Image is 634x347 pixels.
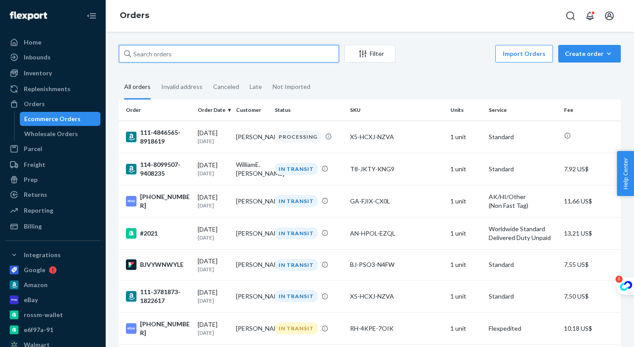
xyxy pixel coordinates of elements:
[232,121,271,153] td: [PERSON_NAME]
[275,259,318,271] div: IN TRANSIT
[119,100,194,121] th: Order
[5,323,100,337] a: e6f97a-91
[271,100,346,121] th: Status
[5,278,100,292] a: Amazon
[198,129,229,145] div: [DATE]
[489,324,557,333] p: Flexpedited
[126,192,191,210] div: [PHONE_NUMBER]
[350,324,443,333] div: RH-4KPE-7OIK
[581,7,599,25] button: Open notifications
[24,251,61,259] div: Integrations
[5,158,100,172] a: Freight
[24,281,48,289] div: Amazon
[447,185,485,217] td: 1 unit
[485,100,560,121] th: Service
[350,260,443,269] div: BJ-PSO3-N4FW
[5,219,100,233] a: Billing
[198,320,229,336] div: [DATE]
[24,160,45,169] div: Freight
[194,100,232,121] th: Order Date
[495,45,553,63] button: Import Orders
[489,133,557,141] p: Standard
[560,249,621,280] td: 7,55 US$
[198,257,229,273] div: [DATE]
[560,153,621,185] td: 7,92 US$
[275,227,318,239] div: IN TRANSIT
[20,127,101,141] a: Wholesale Orders
[24,310,63,319] div: rossm-wallet
[126,288,191,305] div: 111-3781873-1822617
[558,45,621,63] button: Create order
[198,288,229,304] div: [DATE]
[5,308,100,322] a: rossm-wallet
[350,197,443,206] div: GA-FJIX-CX0L
[232,249,271,280] td: [PERSON_NAME]
[232,153,271,185] td: WilliamE. [PERSON_NAME]
[350,292,443,301] div: X5-HCXJ-NZVA
[236,106,267,114] div: Customer
[5,203,100,218] a: Reporting
[198,193,229,209] div: [DATE]
[5,173,100,187] a: Prep
[24,69,52,78] div: Inventory
[275,131,321,143] div: PROCESSING
[24,85,70,93] div: Replenishments
[126,320,191,337] div: [PHONE_NUMBER]
[275,322,318,334] div: IN TRANSIT
[562,7,579,25] button: Open Search Box
[198,297,229,304] p: [DATE]
[273,75,310,98] div: Not Imported
[198,329,229,336] p: [DATE]
[275,290,318,302] div: IN TRANSIT
[601,7,618,25] button: Open account menu
[560,100,621,121] th: Fee
[560,217,621,249] td: 13,21 US$
[198,266,229,273] p: [DATE]
[350,229,443,238] div: AN-HPOL-EZQL
[560,312,621,344] td: 10,18 US$
[447,312,485,344] td: 1 unit
[250,75,262,98] div: Late
[5,50,100,64] a: Inbounds
[198,161,229,177] div: [DATE]
[232,280,271,312] td: [PERSON_NAME]
[198,234,229,241] p: [DATE]
[24,144,42,153] div: Parcel
[5,82,100,96] a: Replenishments
[447,217,485,249] td: 1 unit
[345,49,395,58] div: Filter
[275,195,318,207] div: IN TRANSIT
[24,114,81,123] div: Ecommerce Orders
[447,121,485,153] td: 1 unit
[161,75,203,98] div: Invalid address
[350,133,443,141] div: X5-HCXJ-NZVA
[5,35,100,49] a: Home
[24,38,41,47] div: Home
[5,248,100,262] button: Integrations
[617,151,634,196] button: Help Center
[489,260,557,269] p: Standard
[24,266,45,274] div: Google
[350,165,443,173] div: T8-JKTY-KNG9
[24,53,51,62] div: Inbounds
[232,217,271,249] td: [PERSON_NAME]
[447,249,485,280] td: 1 unit
[24,295,38,304] div: eBay
[213,75,239,98] div: Canceled
[126,259,191,270] div: BJVYWNWYLE
[126,160,191,178] div: 114-8099507-9408235
[489,225,557,242] p: Worldwide Standard Delivered Duty Unpaid
[489,165,557,173] p: Standard
[113,3,156,29] ol: breadcrumbs
[5,293,100,307] a: eBay
[24,129,78,138] div: Wholesale Orders
[489,201,557,210] div: (Non Fast Tag)
[126,228,191,239] div: #2021
[565,49,614,58] div: Create order
[275,163,318,175] div: IN TRANSIT
[5,97,100,111] a: Orders
[83,7,100,25] button: Close Navigation
[24,175,37,184] div: Prep
[124,75,151,100] div: All orders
